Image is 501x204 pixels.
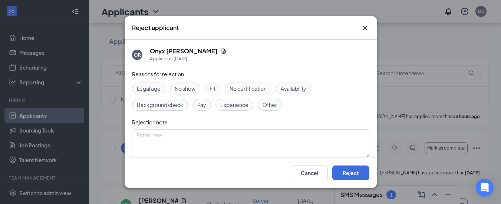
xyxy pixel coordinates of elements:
h3: Reject applicant [132,24,179,32]
h5: Onyx [PERSON_NAME] [150,47,218,55]
span: Other [263,101,277,109]
span: Pay [197,101,206,109]
button: Close [360,24,369,33]
svg: Cross [360,24,369,33]
span: Fit [210,84,215,93]
button: Cancel [291,165,328,180]
span: Background check [137,101,183,109]
div: OR [134,52,141,58]
span: No certification [230,84,267,93]
svg: Document [221,48,227,54]
span: Reasons for rejection [132,71,184,77]
span: Experience [220,101,248,109]
span: Legal age [137,84,161,93]
div: Open Intercom Messenger [476,179,494,197]
span: Availability [281,84,306,93]
span: No show [175,84,195,93]
span: Rejection note [132,119,168,126]
button: Reject [332,165,369,180]
div: Applied on [DATE] [150,55,227,63]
